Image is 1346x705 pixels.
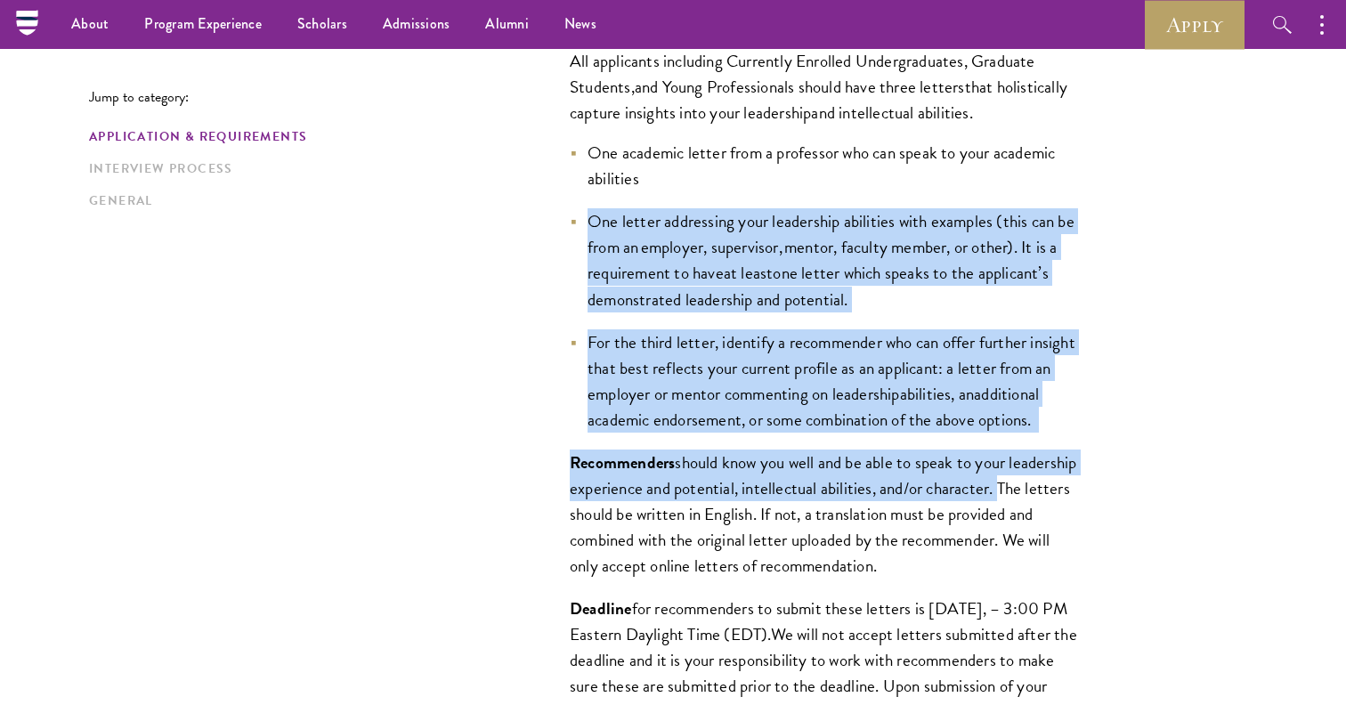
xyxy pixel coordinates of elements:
span: abilities, an [900,381,975,407]
span: one letter which speaks to the applicant’s demonstrated leadership and potential. [588,260,1049,312]
span: One academic letter from a professor who can speak to your academic abilities [588,140,1055,191]
span: at least [724,260,774,286]
span: All applicants including Currently Enrolled Undergraduates, Graduate Students [570,48,1035,100]
span: and intellectual abilities. [811,100,972,126]
a: Application & Requirements [89,127,452,146]
span: and Young Professionals should ha [635,74,861,100]
span: . [767,621,770,647]
span: Deadline [570,596,632,621]
span: additional academic endorsement, or some combination of the above options. [588,381,1039,433]
span: for recommenders to submit these letters is [DATE], – 3:00 PM Eastern Daylight Time (EDT) [570,596,1067,647]
span: For the third letter, identify a recommender who can offer further insight that best reflects you... [588,329,1075,407]
span: should know you well and be able to speak to your leadership experience and potential, intellectu... [570,450,1076,579]
a: General [89,191,452,210]
span: that holistically capture insights into your leadership [570,74,1067,126]
span: , [631,74,635,100]
span: One letter addressing your leadership abilities with examples (this can be from an employer, supe... [588,208,1074,286]
span: Recommenders [570,450,675,475]
span: ve three letters [860,74,964,100]
p: Jump to category: [89,89,463,105]
a: Interview Process [89,159,452,178]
